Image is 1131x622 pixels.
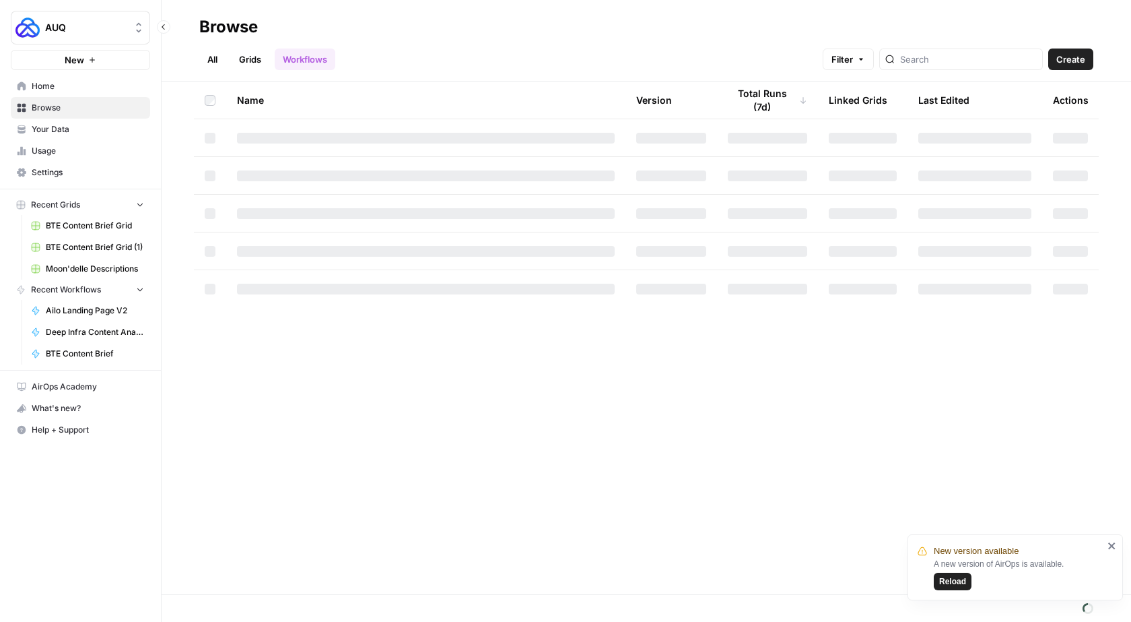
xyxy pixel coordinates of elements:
div: A new version of AirOps is available. [934,558,1103,590]
span: Reload [939,576,966,588]
span: BTE Content Brief Grid (1) [46,241,144,253]
div: Actions [1053,82,1089,119]
span: Settings [32,166,144,179]
span: Browse [32,102,144,114]
div: What's new? [11,398,149,418]
span: Usage [32,145,144,157]
a: BTE Content Brief Grid (1) [25,237,150,258]
button: New [11,50,150,70]
button: Recent Grids [11,195,150,215]
span: Recent Grids [31,199,80,211]
span: Help + Support [32,424,144,436]
span: Your Data [32,123,144,135]
div: Linked Grids [829,82,887,119]
span: BTE Content Brief [46,348,144,360]
a: Moon'delle Descriptions [25,258,150,280]
button: What's new? [11,398,150,419]
div: Version [636,82,672,119]
a: Workflows [275,49,335,70]
div: Total Runs (7d) [728,82,807,119]
span: BTE Content Brief Grid [46,220,144,232]
a: Deep Infra Content Analysis [25,321,150,343]
span: New version available [934,545,1019,558]
span: Create [1056,53,1085,66]
a: Ailo Landing Page V2 [25,300,150,321]
a: BTE Content Brief [25,343,150,365]
span: Home [32,80,144,92]
a: Home [11,75,150,97]
div: Last Edited [918,82,969,119]
a: Browse [11,97,150,119]
span: Ailo Landing Page V2 [46,305,144,317]
span: AirOps Academy [32,381,144,393]
button: Filter [823,49,874,70]
span: Moon'delle Descriptions [46,263,144,275]
a: All [199,49,226,70]
a: Usage [11,140,150,162]
a: Settings [11,162,150,183]
span: AUQ [45,21,127,34]
span: Deep Infra Content Analysis [46,326,144,338]
img: AUQ Logo [15,15,40,40]
span: Recent Workflows [31,284,101,296]
div: Browse [199,16,258,38]
button: Create [1048,49,1093,70]
a: Your Data [11,119,150,140]
button: Workspace: AUQ [11,11,150,44]
span: Filter [831,53,853,66]
button: Recent Workflows [11,280,150,300]
div: Name [237,82,615,119]
button: close [1107,540,1117,551]
a: BTE Content Brief Grid [25,215,150,237]
a: Grids [231,49,269,70]
button: Reload [934,573,971,590]
span: New [65,53,84,67]
a: AirOps Academy [11,376,150,398]
button: Help + Support [11,419,150,441]
input: Search [900,53,1037,66]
